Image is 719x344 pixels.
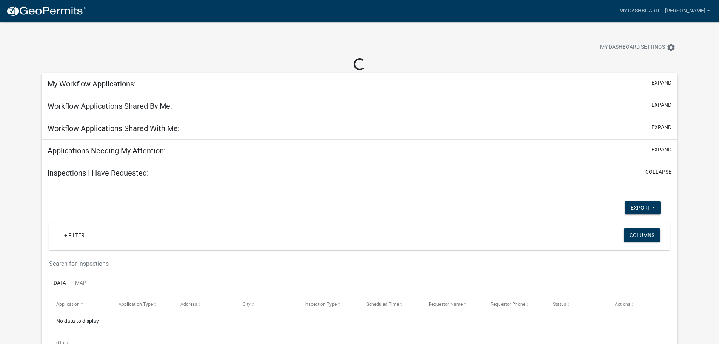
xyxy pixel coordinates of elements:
button: expand [651,79,671,87]
span: Requestor Name [429,302,463,307]
a: [PERSON_NAME] [662,4,713,18]
button: collapse [645,168,671,176]
button: expand [651,101,671,109]
datatable-header-cell: Scheduled Time [359,295,421,313]
datatable-header-cell: Status [545,295,607,313]
span: Application [56,302,80,307]
input: Search for inspections [49,256,564,271]
span: Requestor Phone [491,302,525,307]
button: expand [651,123,671,131]
span: Inspection Type [305,302,337,307]
datatable-header-cell: Requestor Name [422,295,483,313]
a: Map [71,271,91,296]
a: + Filter [58,228,91,242]
datatable-header-cell: Application Type [111,295,173,313]
a: My Dashboard [616,4,662,18]
span: City [243,302,251,307]
h5: Applications Needing My Attention: [48,146,166,155]
button: My Dashboard Settingssettings [594,40,682,55]
i: settings [667,43,676,52]
datatable-header-cell: Actions [608,295,670,313]
span: My Dashboard Settings [600,43,665,52]
span: Actions [615,302,630,307]
h5: Workflow Applications Shared With Me: [48,124,180,133]
datatable-header-cell: Address [173,295,235,313]
span: Application Type [119,302,153,307]
datatable-header-cell: Inspection Type [297,295,359,313]
a: Data [49,271,71,296]
datatable-header-cell: Application [49,295,111,313]
h5: Workflow Applications Shared By Me: [48,102,172,111]
button: Columns [624,228,660,242]
datatable-header-cell: Requestor Phone [483,295,545,313]
datatable-header-cell: City [235,295,297,313]
span: Address [180,302,197,307]
div: No data to display [49,314,670,333]
span: Scheduled Time [366,302,399,307]
span: Status [553,302,566,307]
button: Export [625,201,661,214]
h5: Inspections I Have Requested: [48,168,149,177]
h5: My Workflow Applications: [48,79,136,88]
button: expand [651,146,671,154]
